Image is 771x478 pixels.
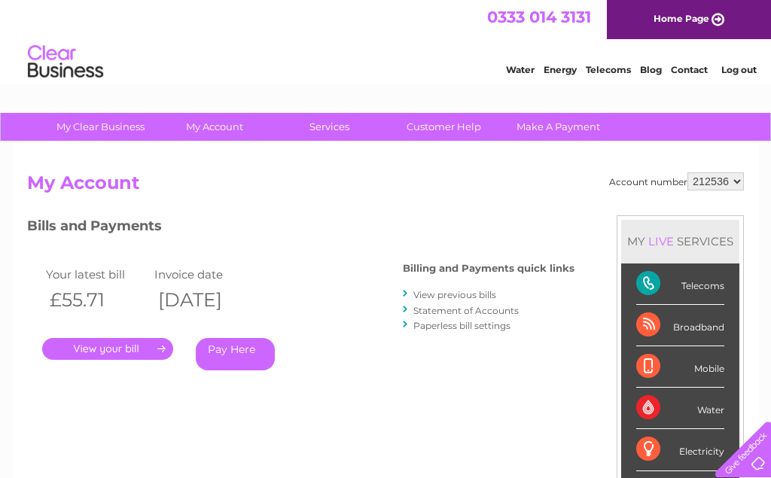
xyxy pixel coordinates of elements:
[42,285,151,315] th: £55.71
[196,338,275,370] a: Pay Here
[640,64,662,75] a: Blog
[609,172,744,190] div: Account number
[721,64,757,75] a: Log out
[621,220,739,263] div: MY SERVICES
[153,113,277,141] a: My Account
[496,113,620,141] a: Make A Payment
[27,172,744,201] h2: My Account
[27,39,104,85] img: logo.png
[27,215,574,242] h3: Bills and Payments
[636,388,724,429] div: Water
[42,338,173,360] a: .
[636,305,724,346] div: Broadband
[151,264,259,285] td: Invoice date
[38,113,163,141] a: My Clear Business
[636,263,724,305] div: Telecoms
[636,429,724,470] div: Electricity
[403,263,574,274] h4: Billing and Payments quick links
[413,305,519,316] a: Statement of Accounts
[671,64,708,75] a: Contact
[506,64,535,75] a: Water
[636,346,724,388] div: Mobile
[487,8,591,26] a: 0333 014 3131
[382,113,506,141] a: Customer Help
[645,234,677,248] div: LIVE
[151,285,259,315] th: [DATE]
[413,289,496,300] a: View previous bills
[586,64,631,75] a: Telecoms
[267,113,392,141] a: Services
[31,8,742,73] div: Clear Business is a trading name of Verastar Limited (registered in [GEOGRAPHIC_DATA] No. 3667643...
[42,264,151,285] td: Your latest bill
[544,64,577,75] a: Energy
[413,320,510,331] a: Paperless bill settings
